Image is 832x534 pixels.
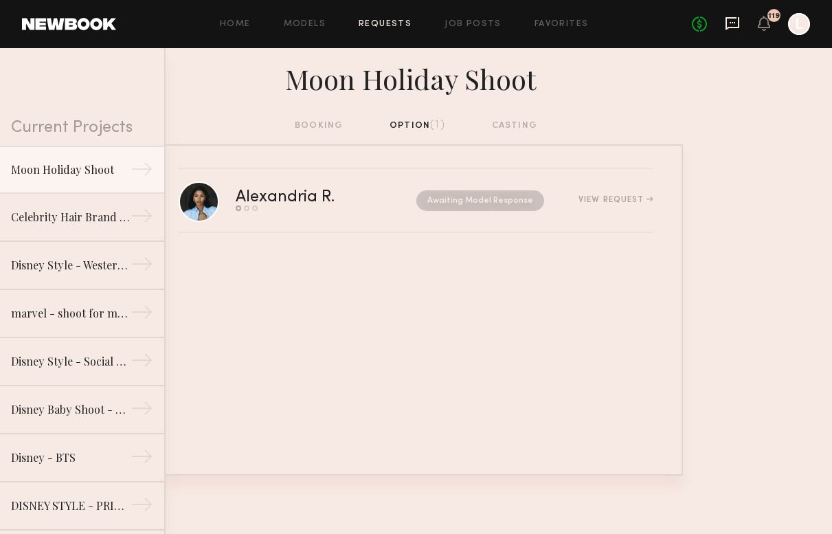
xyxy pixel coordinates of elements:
a: L [788,13,810,35]
div: → [131,205,153,232]
div: Alexandria R. [236,190,376,205]
div: → [131,301,153,329]
div: → [131,253,153,280]
nb-request-status: Awaiting Model Response [416,190,544,211]
div: → [131,445,153,473]
div: marvel - shoot for marvel socials [11,305,131,322]
a: Alexandria R.Awaiting Model ResponseView Request [179,169,654,233]
div: 119 [768,12,780,20]
a: Favorites [535,20,589,29]
div: → [131,349,153,377]
div: → [131,493,153,521]
a: Models [284,20,326,29]
a: Home [220,20,251,29]
div: Moon Holiday Shoot [150,59,683,96]
div: Disney Baby Shoot - Models with Babies Under 1 [11,401,131,418]
a: Job Posts [445,20,502,29]
div: Disney Style - Social Shoot [11,353,131,370]
div: Disney - BTS [11,449,131,466]
div: → [131,397,153,425]
div: Moon Holiday Shoot [11,162,131,178]
div: View Request [578,196,653,204]
a: Requests [359,20,412,29]
div: DISNEY STYLE - PRINCESS [11,498,131,514]
div: Celebrity Hair Brand - Salon Shoot [11,209,131,225]
div: Disney Style - Western Shoot [11,257,131,274]
div: → [131,158,153,186]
